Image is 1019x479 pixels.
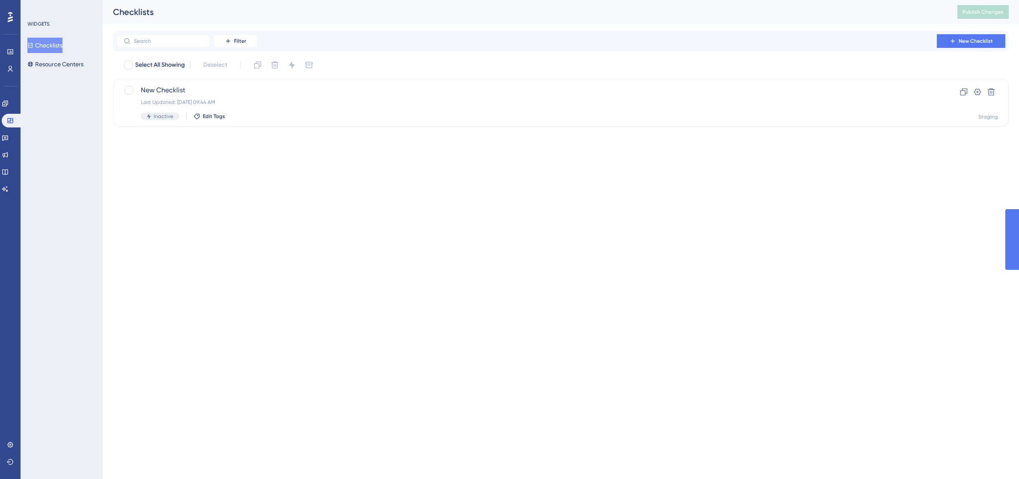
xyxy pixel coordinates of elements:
[196,57,235,73] button: Deselect
[27,21,50,27] div: WIDGETS
[234,38,246,44] span: Filter
[27,38,62,53] button: Checklists
[27,56,83,72] button: Resource Centers
[963,9,1004,15] span: Publish Changes
[154,113,173,120] span: Inactive
[203,113,225,120] span: Edit Tags
[937,34,1005,48] button: New Checklist
[214,34,257,48] button: Filter
[203,60,227,70] span: Deselect
[113,6,936,18] div: Checklists
[135,60,185,70] span: Select All Showing
[141,85,912,95] span: New Checklist
[193,113,225,120] button: Edit Tags
[134,38,203,44] input: Search
[978,113,998,120] div: Staging
[957,5,1009,19] button: Publish Changes
[983,445,1009,471] iframe: UserGuiding AI Assistant Launcher
[141,99,912,106] div: Last Updated: [DATE] 09:44 AM
[959,38,993,44] span: New Checklist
